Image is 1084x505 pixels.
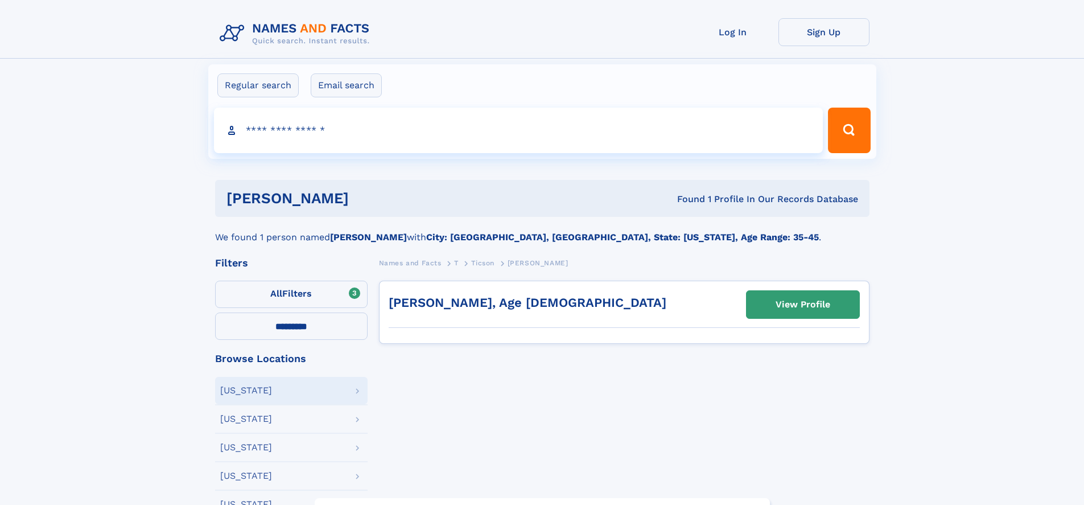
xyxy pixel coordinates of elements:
[471,259,494,267] span: Ticson
[687,18,778,46] a: Log In
[226,191,513,206] h1: [PERSON_NAME]
[454,256,459,270] a: T
[389,295,666,310] a: [PERSON_NAME], Age [DEMOGRAPHIC_DATA]
[508,259,568,267] span: [PERSON_NAME]
[426,232,819,243] b: City: [GEOGRAPHIC_DATA], [GEOGRAPHIC_DATA], State: [US_STATE], Age Range: 35-45
[454,259,459,267] span: T
[217,73,299,97] label: Regular search
[215,217,869,244] div: We found 1 person named with .
[215,354,368,364] div: Browse Locations
[776,291,830,318] div: View Profile
[330,232,407,243] b: [PERSON_NAME]
[215,281,368,308] label: Filters
[214,108,823,153] input: search input
[220,414,272,424] div: [US_STATE]
[215,18,379,49] img: Logo Names and Facts
[215,258,368,268] div: Filters
[778,18,869,46] a: Sign Up
[471,256,494,270] a: Ticson
[220,443,272,452] div: [US_STATE]
[513,193,858,206] div: Found 1 Profile In Our Records Database
[311,73,382,97] label: Email search
[379,256,442,270] a: Names and Facts
[270,288,282,299] span: All
[828,108,870,153] button: Search Button
[220,471,272,481] div: [US_STATE]
[220,386,272,395] div: [US_STATE]
[747,291,859,318] a: View Profile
